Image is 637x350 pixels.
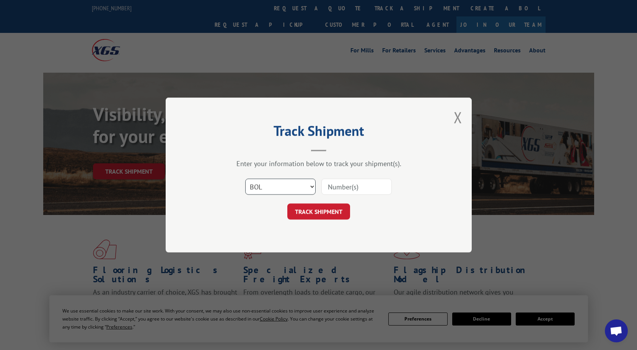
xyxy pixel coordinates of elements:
input: Number(s) [321,179,392,195]
button: Close modal [454,107,462,127]
div: Enter your information below to track your shipment(s). [204,159,433,168]
h2: Track Shipment [204,125,433,140]
div: Open chat [605,319,628,342]
button: TRACK SHIPMENT [287,203,350,220]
